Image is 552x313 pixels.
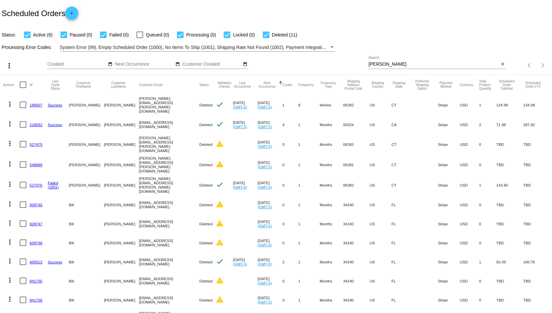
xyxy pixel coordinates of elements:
mat-cell: Stripe [438,154,460,175]
mat-cell: 1 [298,115,320,134]
a: 841736 [30,298,42,302]
mat-cell: [EMAIL_ADDRESS][DOMAIN_NAME] [139,195,199,214]
mat-cell: Stripe [438,252,460,271]
a: (1001) [48,185,59,189]
mat-cell: [DATE] [233,175,258,195]
mat-cell: FL [391,195,412,214]
mat-cell: US [370,290,391,309]
mat-cell: 0 [283,154,298,175]
span: Processing (0) [186,31,216,39]
mat-cell: TBD [523,214,549,233]
input: Customer Created [182,62,241,67]
button: Change sorting for FrequencyType [320,81,337,88]
mat-cell: USD [460,154,479,175]
mat-cell: 0 [283,134,298,154]
button: Change sorting for CustomerLastName [104,81,133,88]
mat-icon: date_range [175,62,180,67]
mat-cell: TBD [523,175,549,195]
mat-cell: 1 [479,252,496,271]
mat-icon: more_vert [5,62,13,70]
a: Failed [48,181,58,185]
mat-cell: [PERSON_NAME] [104,214,139,233]
a: 218092 [30,123,42,127]
span: Deleted [199,123,213,127]
mat-cell: [PERSON_NAME] [104,195,139,214]
mat-icon: warning [216,200,224,208]
a: (GMT-5) [258,300,272,304]
mat-icon: more_vert [6,160,14,168]
mat-cell: 06382 [343,175,370,195]
a: (GMT-5) [258,144,272,148]
mat-cell: US [370,233,391,252]
mat-cell: [EMAIL_ADDRESS][DOMAIN_NAME] [139,233,199,252]
mat-cell: 4 [283,115,298,134]
a: (GMT-5) [233,124,247,129]
mat-cell: TBD [523,271,549,290]
mat-cell: Months [320,115,343,134]
mat-cell: TBD [496,134,523,154]
mat-cell: Bill [69,195,104,214]
mat-icon: check [216,181,224,189]
input: Search [368,62,499,67]
mat-cell: Stripe [438,290,460,309]
mat-cell: USD [460,115,479,134]
mat-cell: [EMAIL_ADDRESS][DOMAIN_NAME] [139,214,199,233]
mat-cell: TBD [523,154,549,175]
mat-cell: 0 [283,195,298,214]
span: Deleted [199,241,213,245]
mat-cell: 0 [283,175,298,195]
mat-cell: USD [460,175,479,195]
mat-cell: [PERSON_NAME][EMAIL_ADDRESS][PERSON_NAME][DOMAIN_NAME] [139,95,199,115]
mat-cell: 1 [298,252,320,271]
mat-cell: Months [320,271,343,290]
mat-cell: 1 [298,290,320,309]
a: (GMT-5) [258,185,272,189]
mat-cell: TBD [496,271,523,290]
mat-cell: [DATE] [258,252,282,271]
mat-cell: TBD [496,290,523,309]
mat-cell: [DATE] [258,175,282,195]
mat-cell: 34240 [343,271,370,290]
mat-cell: US [370,115,391,134]
a: (GMT-5) [258,281,272,285]
mat-cell: 0 [479,214,496,233]
mat-cell: FL [391,233,412,252]
a: 609748 [30,241,42,245]
mat-cell: 06382 [343,95,370,115]
mat-cell: 0 [479,233,496,252]
button: Change sorting for Cycles [283,83,292,87]
mat-icon: more_vert [6,200,14,208]
mat-icon: warning [216,219,224,227]
mat-cell: 0 [479,271,496,290]
mat-cell: 1 [283,95,298,115]
mat-cell: 71.98 [496,115,523,134]
mat-icon: add [68,11,76,19]
input: Next Occurrence [115,62,174,67]
mat-icon: date_range [108,62,113,67]
h2: Scheduled Orders [2,7,78,20]
button: Change sorting for LastOccurrenceUtc [233,81,252,88]
a: 527475 [30,142,42,146]
button: Change sorting for ShippingCountry [370,81,386,88]
mat-cell: FL [391,214,412,233]
mat-cell: 1 [298,195,320,214]
mat-cell: 34240 [343,233,370,252]
mat-icon: more_vert [6,100,14,108]
button: Change sorting for PaymentMethod.Type [438,81,454,88]
mat-cell: [DATE] [258,290,282,309]
span: Processing Error Codes: [2,45,52,50]
mat-cell: 287.92 [523,115,549,134]
mat-cell: [DATE] [258,233,282,252]
mat-icon: warning [216,296,224,303]
mat-cell: [EMAIL_ADDRESS][DOMAIN_NAME] [139,271,199,290]
button: Change sorting for ShippingState [391,81,406,88]
mat-cell: US [370,195,391,214]
mat-cell: FL [391,290,412,309]
mat-cell: Stripe [438,195,460,214]
mat-cell: Months [320,214,343,233]
mat-cell: 0 [479,154,496,175]
mat-cell: CT [391,154,412,175]
button: Change sorting for ShippingPostcode [343,79,364,90]
mat-cell: [PERSON_NAME] [104,134,139,154]
mat-cell: 100.78 [523,252,549,271]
